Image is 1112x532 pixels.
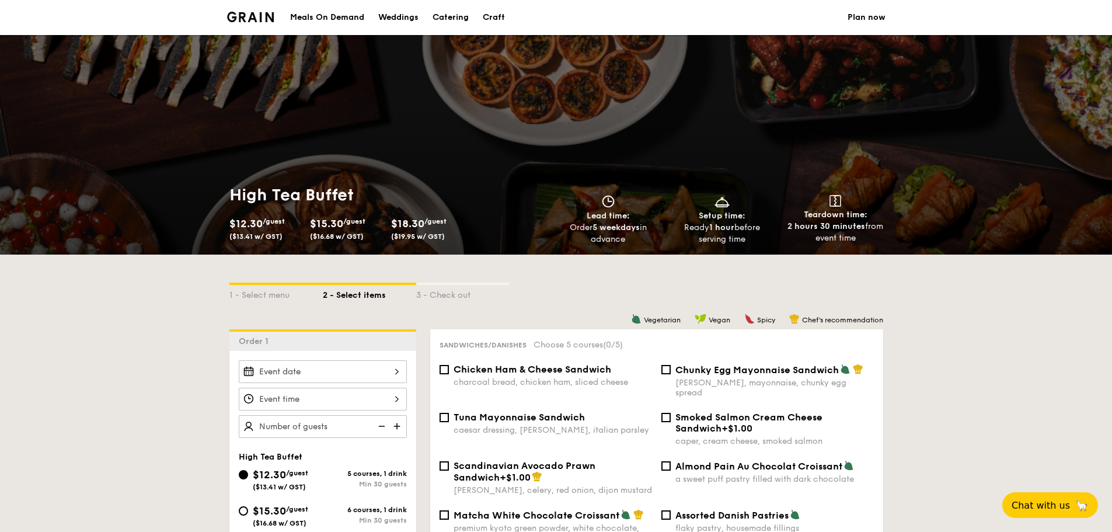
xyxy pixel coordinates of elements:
[253,483,306,491] span: ($13.41 w/ GST)
[661,413,671,422] input: Smoked Salmon Cream Cheese Sandwich+$1.00caper, cream cheese, smoked salmon
[675,412,822,434] span: Smoked Salmon Cream Cheese Sandwich
[1012,500,1070,511] span: Chat with us
[592,222,640,232] strong: 5 weekdays
[454,510,619,521] span: Matcha White Chocolate Croissant
[454,364,611,375] span: Chicken Ham & Cheese Sandwich
[699,211,745,221] span: Setup time:
[1075,499,1089,512] span: 🦙
[500,472,531,483] span: +$1.00
[286,505,308,513] span: /guest
[454,412,585,423] span: Tuna Mayonnaise Sandwich
[229,232,283,241] span: ($13.41 w/ GST)
[343,217,365,225] span: /guest
[633,509,644,520] img: icon-chef-hat.a58ddaea.svg
[323,470,407,478] div: 5 courses, 1 drink
[227,12,274,22] a: Logotype
[440,365,449,374] input: Chicken Ham & Cheese Sandwichcharcoal bread, chicken ham, sliced cheese
[709,316,730,324] span: Vegan
[391,217,424,230] span: $18.30
[709,222,734,232] strong: 1 hour
[675,510,789,521] span: Assorted Danish Pastries
[1002,492,1098,518] button: Chat with us🦙
[599,195,617,208] img: icon-clock.2db775ea.svg
[310,232,364,241] span: ($16.68 w/ GST)
[239,452,302,462] span: High Tea Buffet
[440,341,527,349] span: Sandwiches/Danishes
[440,510,449,520] input: Matcha White Chocolate Croissantpremium kyoto green powder, white chocolate, croissant
[804,210,867,220] span: Teardown time:
[670,222,774,245] div: Ready before serving time
[675,378,874,398] div: [PERSON_NAME], mayonnaise, chunky egg spread
[721,423,752,434] span: +$1.00
[239,415,407,438] input: Number of guests
[372,415,389,437] img: icon-reduce.1d2dbef1.svg
[534,340,623,350] span: Choose 5 courses
[829,195,841,207] img: icon-teardown.65201eee.svg
[286,469,308,477] span: /guest
[695,314,706,324] img: icon-vegan.f8ff3823.svg
[853,364,863,374] img: icon-chef-hat.a58ddaea.svg
[323,506,407,514] div: 6 courses, 1 drink
[532,471,542,482] img: icon-chef-hat.a58ddaea.svg
[389,415,407,437] img: icon-add.58712e84.svg
[391,232,445,241] span: ($19.95 w/ GST)
[631,314,642,324] img: icon-vegetarian.fe4039eb.svg
[424,217,447,225] span: /guest
[454,425,652,435] div: caesar dressing, [PERSON_NAME], italian parsley
[757,316,775,324] span: Spicy
[253,519,306,527] span: ($16.68 w/ GST)
[744,314,755,324] img: icon-spicy.37a8142b.svg
[239,360,407,383] input: Event date
[661,365,671,374] input: Chunky Egg Mayonnaise Sandwich[PERSON_NAME], mayonnaise, chunky egg spread
[843,460,854,471] img: icon-vegetarian.fe4039eb.svg
[661,510,671,520] input: Assorted Danish Pastriesflaky pastry, housemade fillings
[783,221,888,244] div: from event time
[675,461,842,472] span: Almond Pain Au Chocolat Croissant
[661,461,671,471] input: Almond Pain Au Chocolat Croissanta sweet puff pastry filled with dark chocolate
[713,195,731,208] img: icon-dish.430c3a2e.svg
[603,340,623,350] span: (0/5)
[454,485,652,495] div: [PERSON_NAME], celery, red onion, dijon mustard
[675,474,874,484] div: a sweet puff pastry filled with dark chocolate
[227,12,274,22] img: Grain
[229,285,323,301] div: 1 - Select menu
[675,436,874,446] div: caper, cream cheese, smoked salmon
[454,460,595,483] span: Scandinavian Avocado Prawn Sandwich
[556,222,661,245] div: Order in advance
[323,285,416,301] div: 2 - Select items
[454,377,652,387] div: charcoal bread, chicken ham, sliced cheese
[239,388,407,411] input: Event time
[440,461,449,471] input: Scandinavian Avocado Prawn Sandwich+$1.00[PERSON_NAME], celery, red onion, dijon mustard
[802,316,883,324] span: Chef's recommendation
[787,221,865,231] strong: 2 hours 30 minutes
[621,509,631,520] img: icon-vegetarian.fe4039eb.svg
[310,217,343,230] span: $15.30
[789,314,800,324] img: icon-chef-hat.a58ddaea.svg
[253,505,286,517] span: $15.30
[239,470,248,479] input: $12.30/guest($13.41 w/ GST)5 courses, 1 drinkMin 30 guests
[675,364,839,375] span: Chunky Egg Mayonnaise Sandwich
[263,217,285,225] span: /guest
[790,509,800,520] img: icon-vegetarian.fe4039eb.svg
[840,364,850,374] img: icon-vegetarian.fe4039eb.svg
[416,285,510,301] div: 3 - Check out
[644,316,681,324] span: Vegetarian
[229,185,552,206] h1: High Tea Buffet
[587,211,630,221] span: Lead time:
[440,413,449,422] input: Tuna Mayonnaise Sandwichcaesar dressing, [PERSON_NAME], italian parsley
[229,217,263,230] span: $12.30
[253,468,286,481] span: $12.30
[239,506,248,516] input: $15.30/guest($16.68 w/ GST)6 courses, 1 drinkMin 30 guests
[239,336,273,346] span: Order 1
[323,480,407,488] div: Min 30 guests
[323,516,407,524] div: Min 30 guests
